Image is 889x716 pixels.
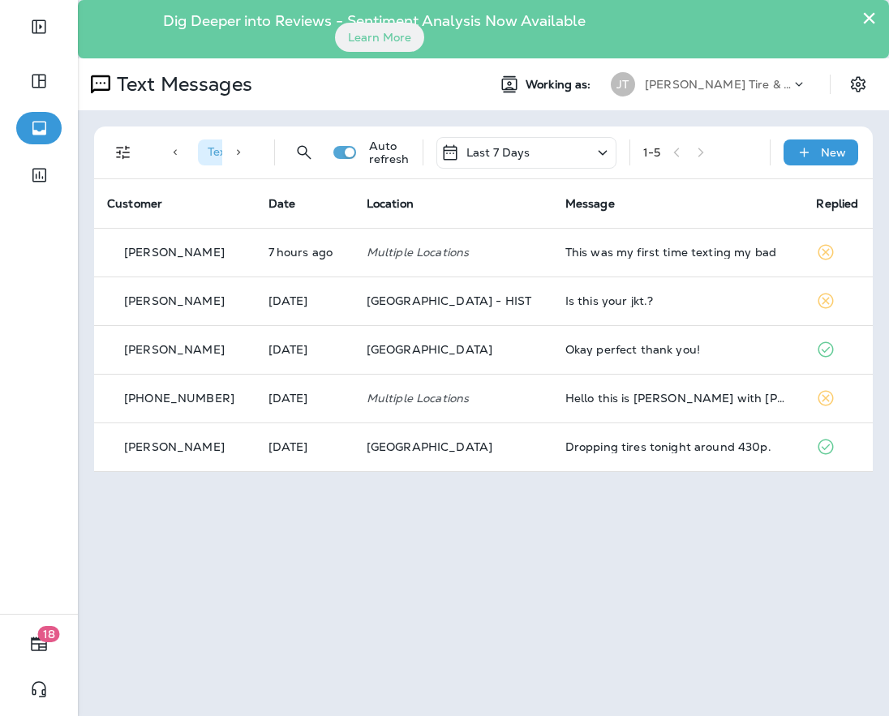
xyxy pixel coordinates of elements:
span: Customer [107,196,162,211]
span: [GEOGRAPHIC_DATA] [367,342,492,357]
div: JT [611,72,635,96]
p: Multiple Locations [367,392,539,405]
button: Filters [107,136,140,169]
button: Learn More [335,23,424,52]
p: Multiple Locations [367,246,539,259]
div: Dropping tires tonight around 430p. [565,440,791,453]
span: Text Direction : Incoming [208,144,337,159]
button: Settings [844,70,873,99]
span: Message [565,196,615,211]
span: [GEOGRAPHIC_DATA] [367,439,492,454]
button: 18 [16,628,62,660]
p: [PHONE_NUMBER] [124,392,234,405]
div: Okay perfect thank you! [565,343,791,356]
p: Oct 1, 2025 08:34 AM [268,246,341,259]
div: 1 - 5 [643,146,660,159]
p: Dig Deeper into Reviews - Sentiment Analysis Now Available [116,19,633,24]
button: Expand Sidebar [16,11,62,43]
div: This was my first time texting my bad [565,246,791,259]
p: [PERSON_NAME] [124,294,225,307]
button: Close [861,5,877,31]
p: Last 7 Days [466,146,530,159]
p: Sep 30, 2025 12:01 PM [268,294,341,307]
button: Search Messages [288,136,320,169]
p: Sep 29, 2025 09:27 AM [268,343,341,356]
p: Sep 24, 2025 09:02 AM [268,440,341,453]
span: Date [268,196,296,211]
p: Auto refresh [369,139,410,165]
p: Sep 25, 2025 12:41 PM [268,392,341,405]
p: [PERSON_NAME] [124,343,225,356]
p: [PERSON_NAME] Tire & Auto [645,78,791,91]
span: [GEOGRAPHIC_DATA] - HIST [367,294,531,308]
div: Is this your jkt.? [565,294,791,307]
p: [PERSON_NAME] [124,246,225,259]
span: 18 [38,626,60,642]
div: Hello this is Jesse with Jensen Tire and Auto, we looked at your tire and it has 2 nails in the s... [565,392,791,405]
p: Text Messages [110,72,252,96]
span: Working as: [526,78,595,92]
span: Replied [816,196,858,211]
div: Text Direction:Incoming [198,139,363,165]
p: New [821,146,846,159]
span: Location [367,196,414,211]
p: [PERSON_NAME] [124,440,225,453]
